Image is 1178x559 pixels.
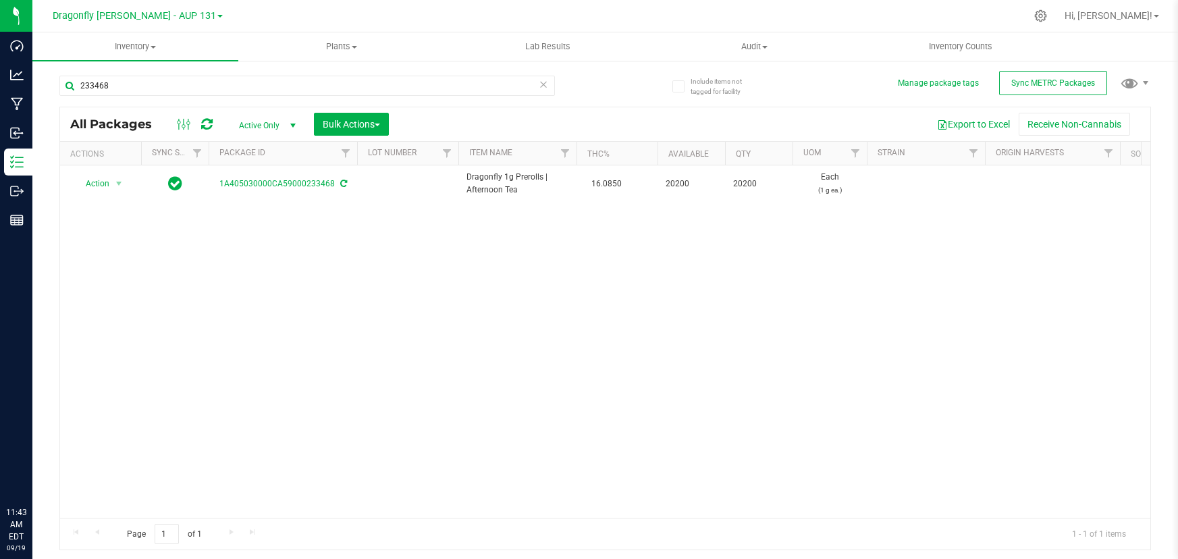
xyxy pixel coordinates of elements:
span: Sync METRC Packages [1011,78,1095,88]
span: Page of 1 [115,524,213,545]
inline-svg: Analytics [10,68,24,82]
span: 20200 [666,178,717,190]
a: Strain [878,148,905,157]
a: Audit [651,32,857,61]
button: Receive Non-Cannabis [1019,113,1130,136]
a: Filter [436,142,458,165]
span: Sync from Compliance System [338,179,347,188]
span: Each [801,171,859,196]
inline-svg: Dashboard [10,39,24,53]
inline-svg: Reports [10,213,24,227]
p: (1 g ea.) [801,184,859,196]
a: THC% [587,149,610,159]
input: 1 [155,524,179,545]
a: Lab Results [445,32,651,61]
a: Sync Status [152,148,204,157]
inline-svg: Inbound [10,126,24,140]
inline-svg: Manufacturing [10,97,24,111]
p: 09/19 [6,543,26,553]
a: Package ID [219,148,265,157]
a: Filter [963,142,985,165]
a: Filter [845,142,867,165]
a: Filter [554,142,577,165]
button: Bulk Actions [314,113,389,136]
div: Manage settings [1032,9,1049,22]
inline-svg: Outbound [10,184,24,198]
a: Qty [736,149,751,159]
span: Lab Results [507,41,589,53]
a: Filter [335,142,357,165]
a: Filter [1098,142,1120,165]
span: Plants [239,41,444,53]
input: Search Package ID, Item Name, SKU, Lot or Part Number... [59,76,555,96]
a: Item Name [469,148,512,157]
button: Export to Excel [928,113,1019,136]
span: Dragonfly 1g Prerolls | Afternoon Tea [466,171,568,196]
button: Manage package tags [898,78,979,89]
span: select [111,174,128,193]
a: Filter [186,142,209,165]
a: Lot Number [368,148,417,157]
inline-svg: Inventory [10,155,24,169]
a: Inventory Counts [857,32,1063,61]
div: Actions [70,149,136,159]
span: In Sync [168,174,182,193]
span: Inventory Counts [911,41,1011,53]
span: 16.0850 [585,174,628,194]
a: UOM [803,148,821,157]
span: Clear [539,76,548,93]
span: Dragonfly [PERSON_NAME] - AUP 131 [53,10,216,22]
span: All Packages [70,117,165,132]
span: Action [74,174,110,193]
span: Include items not tagged for facility [691,76,758,97]
a: 1A405030000CA59000233468 [219,179,335,188]
iframe: Resource center [14,451,54,491]
span: 1 - 1 of 1 items [1061,524,1137,544]
span: Inventory [32,41,238,53]
span: Bulk Actions [323,119,380,130]
a: Inventory [32,32,238,61]
span: Audit [651,41,856,53]
a: Origin Harvests [996,148,1064,157]
span: 20200 [733,178,784,190]
p: 11:43 AM EDT [6,506,26,543]
button: Sync METRC Packages [999,71,1107,95]
a: Available [668,149,709,159]
a: Plants [238,32,444,61]
iframe: Resource center unread badge [40,449,56,465]
span: Hi, [PERSON_NAME]! [1065,10,1152,21]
